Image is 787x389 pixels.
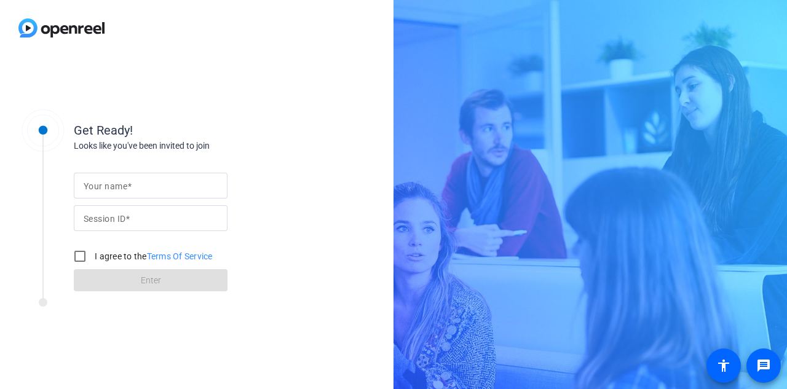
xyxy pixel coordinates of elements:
mat-icon: message [756,358,771,373]
mat-icon: accessibility [716,358,731,373]
a: Terms Of Service [147,251,213,261]
label: I agree to the [92,250,213,262]
mat-label: Session ID [84,214,125,224]
mat-label: Your name [84,181,127,191]
div: Get Ready! [74,121,320,139]
div: Looks like you've been invited to join [74,139,320,152]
